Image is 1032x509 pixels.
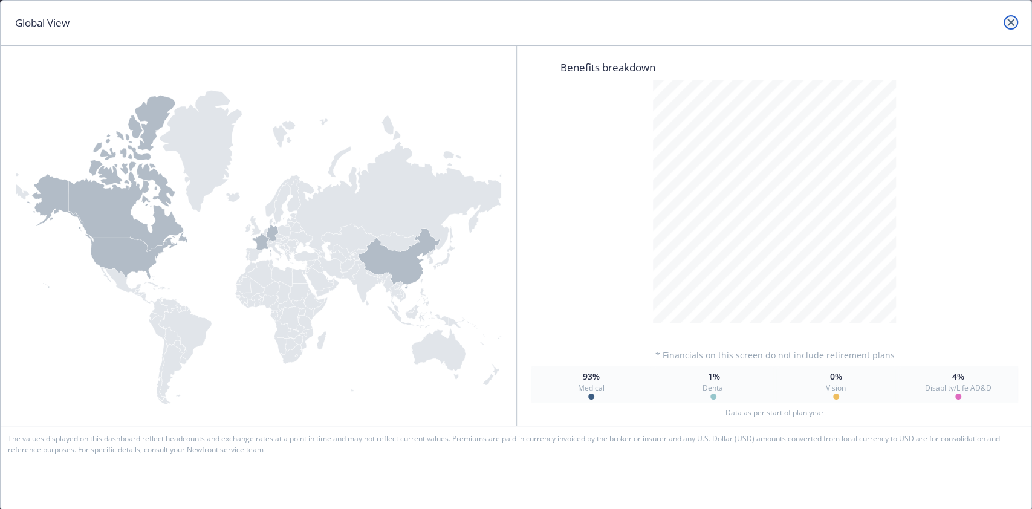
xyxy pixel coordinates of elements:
span: 1% [707,370,719,383]
span: 0% [830,370,842,383]
span: Data as per start of plan year [725,407,824,418]
span: Benefits breakdown [531,53,1018,75]
span: Vision [826,383,846,394]
h1: Global View [15,15,70,31]
a: close [1004,15,1018,30]
button: 93%Medical [531,366,651,403]
span: Disablity/Life AD&D [925,383,991,394]
span: Dental [703,383,725,394]
button: 1%Dental [654,366,773,403]
span: Medical [578,383,605,394]
span: 4% [952,370,964,383]
span: The values displayed on this dashboard reflect headcounts and exchange rates at a point in time a... [8,433,1025,455]
button: 4%Disablity/Life AD&D [898,366,1018,403]
span: * Financials on this screen do not include retirement plans [655,349,895,361]
button: 0%Vision [776,366,896,403]
span: 93% [583,370,600,383]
